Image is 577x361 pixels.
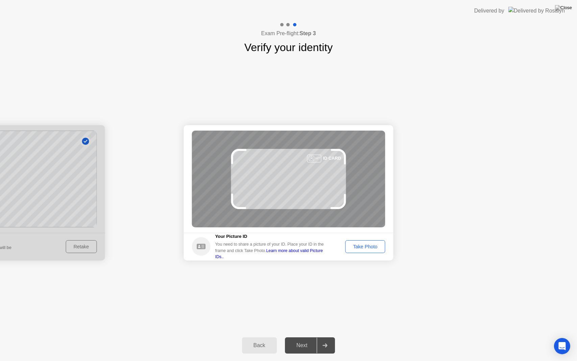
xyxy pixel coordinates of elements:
div: Next [287,342,317,348]
div: Take Photo [347,244,383,249]
b: Step 3 [299,30,316,36]
h4: Exam Pre-flight: [261,29,316,38]
div: Open Intercom Messenger [554,338,570,354]
button: Next [285,337,335,354]
a: Learn more about valid Picture IDs.. [215,248,323,259]
button: Back [242,337,277,354]
div: ID CARD [323,155,341,161]
img: Close [555,5,572,10]
div: You need to share a picture of your ID. Place your ID in the frame and click Take Photo. [215,241,329,260]
h1: Verify your identity [244,39,333,55]
div: Back [244,342,275,348]
button: Take Photo [345,240,385,253]
h5: Your Picture ID [215,233,329,240]
img: Delivered by Rosalyn [508,7,565,15]
div: Delivered by [474,7,504,15]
